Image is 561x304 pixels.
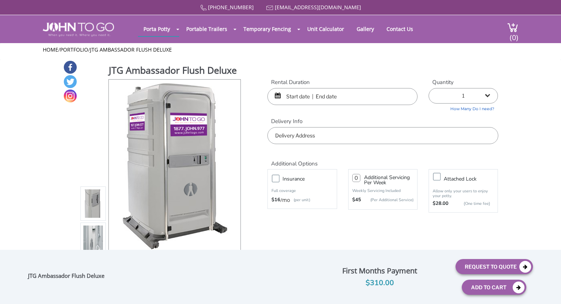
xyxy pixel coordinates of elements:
div: JTG Ambassador Flush Deluxe [28,272,108,282]
img: cart a [507,22,518,32]
a: Gallery [351,22,380,36]
button: Add To Cart [462,280,526,295]
p: Full coverage [271,187,333,195]
img: Mail [266,6,273,10]
label: Quantity [429,78,498,86]
a: Temporary Fencing [238,22,297,36]
h3: Attached lock [444,174,501,184]
input: Delivery Address [267,127,498,144]
img: Product [118,80,231,253]
a: Portfolio [60,46,88,53]
a: Home [43,46,58,53]
h3: Additional Servicing Per Week [364,175,413,185]
p: (Per Additional Service) [361,197,413,203]
a: Instagram [64,90,77,102]
a: Facebook [64,61,77,74]
img: Call [200,5,207,11]
h1: JTG Ambassador Flush Deluxe [109,64,242,78]
label: Delivery Info [267,118,498,125]
strong: $45 [352,196,361,204]
a: Portable Trailers [181,22,233,36]
input: 0 [352,174,360,182]
p: Allow only your users to enjoy your potty. [433,189,494,198]
div: First Months Payment [309,265,450,277]
input: Start date | End date [267,88,418,105]
strong: $16 [271,196,280,204]
strong: $28.00 [433,200,449,207]
img: Product [83,119,103,292]
button: Live Chat [531,275,561,304]
p: (per unit) [290,196,310,204]
a: Twitter [64,75,77,88]
label: Rental Duration [267,78,418,86]
div: $310.00 [309,277,450,289]
h2: Additional Options [267,151,498,167]
p: Weekly Servicing Included [352,188,413,193]
a: [EMAIL_ADDRESS][DOMAIN_NAME] [275,4,361,11]
a: JTG Ambassador Flush Deluxe [90,46,172,53]
a: How Many Do I need? [429,104,498,112]
ul: / / [43,46,518,53]
span: (0) [509,27,518,42]
button: Request To Quote [456,259,533,274]
a: Unit Calculator [302,22,350,36]
a: Porta Potty [138,22,176,36]
p: {One time fee} [452,200,490,207]
a: Contact Us [381,22,419,36]
h3: Insurance [283,174,340,184]
div: /mo [271,196,333,204]
img: JOHN to go [43,22,114,36]
a: [PHONE_NUMBER] [208,4,254,11]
